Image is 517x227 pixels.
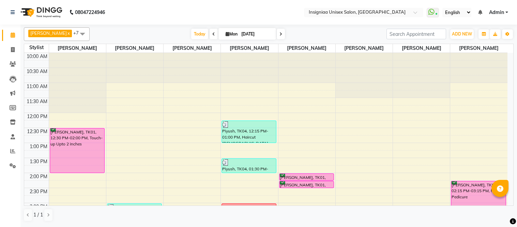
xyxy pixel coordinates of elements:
span: [PERSON_NAME] [164,44,221,53]
a: x [67,30,70,36]
span: +7 [73,30,84,36]
div: 1:30 PM [28,158,49,165]
span: [PERSON_NAME] [393,44,450,53]
div: [PERSON_NAME], TK01, 02:15 PM-03:15 PM, Regular Pedicure [451,181,506,211]
div: [PERSON_NAME], TK01, 02:15 PM-02:30 PM, [GEOGRAPHIC_DATA] [279,181,334,188]
span: [PERSON_NAME] [336,44,393,53]
div: 1:00 PM [28,143,49,150]
span: 1 / 1 [33,211,43,218]
div: 11:00 AM [25,83,49,90]
div: 12:30 PM [26,128,49,135]
span: [PERSON_NAME] [278,44,335,53]
div: 3:00 PM [28,203,49,210]
div: 11:30 AM [25,98,49,105]
span: [PERSON_NAME] [450,44,507,53]
div: 2:30 PM [28,188,49,195]
div: 2:00 PM [28,173,49,180]
span: [PERSON_NAME] [30,30,67,36]
iframe: chat widget [488,200,510,220]
b: 08047224946 [75,3,105,22]
span: Admin [489,9,504,16]
input: Search Appointment [386,29,446,39]
span: [PERSON_NAME] [221,44,278,53]
img: logo [17,3,64,22]
span: Mon [224,31,239,37]
div: [PERSON_NAME], TK01, 12:30 PM-02:00 PM, Touch-up Upto 2 inches [50,128,104,173]
input: 2025-09-01 [239,29,273,39]
div: 12:00 PM [26,113,49,120]
div: 10:30 AM [25,68,49,75]
span: Today [191,29,208,39]
span: ADD NEW [452,31,472,37]
button: ADD NEW [450,29,474,39]
div: Piyush, TK04, 12:15 PM-01:00 PM, Haircut [DEMOGRAPHIC_DATA] [222,121,276,143]
div: [PERSON_NAME], TK01, 02:00 PM-02:15 PM, Eyebrow [279,174,334,180]
span: [PERSON_NAME] [106,44,163,53]
span: [PERSON_NAME] [49,44,106,53]
div: Stylist [24,44,49,51]
div: 10:00 AM [25,53,49,60]
div: Piyush, TK04, 01:30 PM-02:00 PM, [PERSON_NAME] Trim & Crafting [222,159,276,173]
